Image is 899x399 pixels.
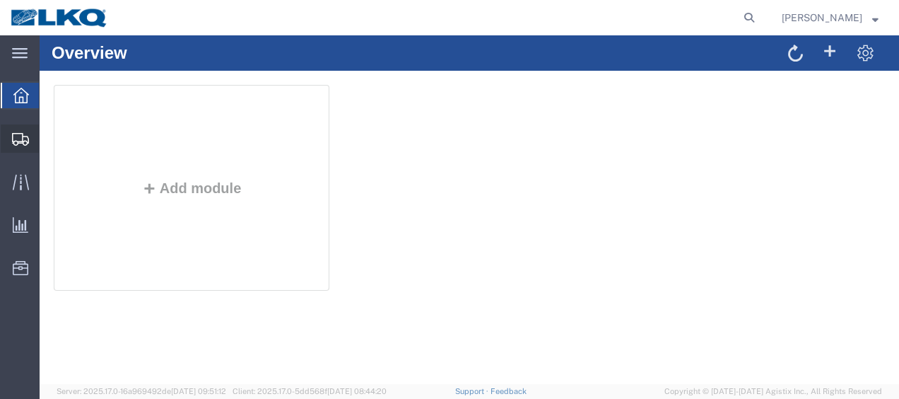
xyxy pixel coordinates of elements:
[10,7,109,28] img: logo
[57,387,226,395] span: Server: 2025.17.0-16a969492de
[455,387,490,395] a: Support
[664,386,882,398] span: Copyright © [DATE]-[DATE] Agistix Inc., All Rights Reserved
[171,387,226,395] span: [DATE] 09:51:12
[98,145,206,161] button: Add module
[233,387,387,395] span: Client: 2025.17.0-5dd568f
[490,387,527,395] a: Feedback
[327,387,387,395] span: [DATE] 08:44:20
[782,10,862,25] span: Robert Benette
[40,35,899,384] iframe: FS Legacy Container
[781,9,879,26] button: [PERSON_NAME]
